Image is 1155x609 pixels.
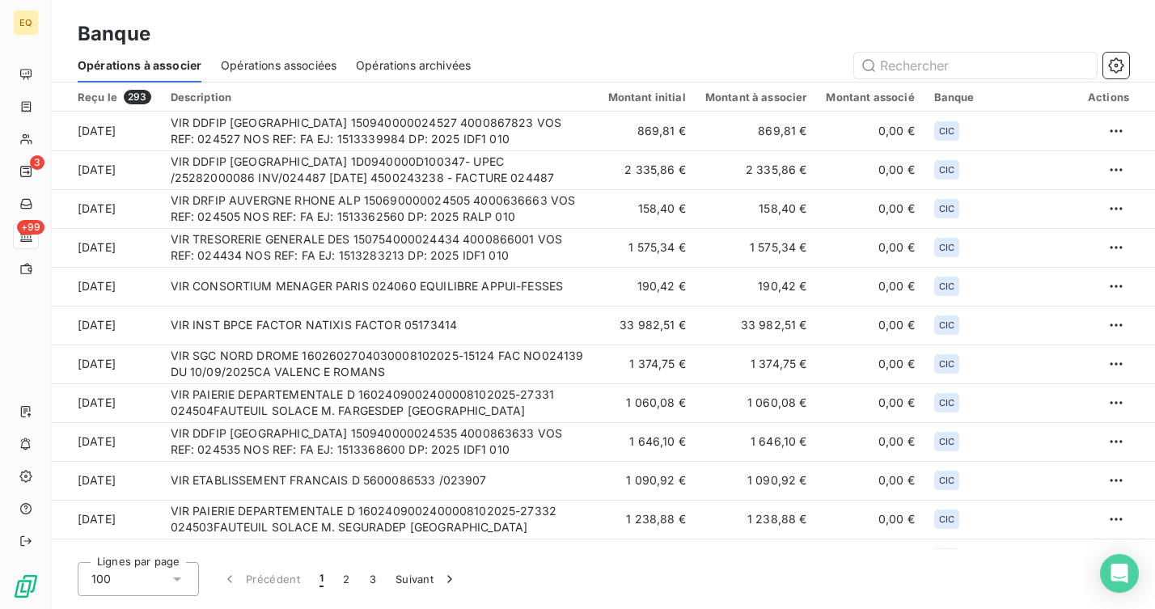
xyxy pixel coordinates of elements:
td: [DATE] [52,383,161,422]
td: 158,40 € [599,189,696,228]
td: 1 060,08 € [696,383,817,422]
td: 158,40 € [696,189,817,228]
td: VIR DDFIP [GEOGRAPHIC_DATA] 150940000024527 4000867823 VOS REF: 024527 NOS REF: FA EJ: 1513339984... [161,112,599,150]
td: VIR INST BPCE FACTOR NATIXIS FACTOR 05173414 [161,306,599,345]
td: [DATE] [52,189,161,228]
td: [DATE] [52,422,161,461]
td: REJ VIR INST APPRO COMPTE A COMPTE VK528334PZMK1B01 [161,539,599,577]
input: Rechercher [854,53,1097,78]
td: 0,00 € [816,150,924,189]
td: 869,81 € [696,112,817,150]
button: Précédent [212,562,310,596]
div: Actions [1088,91,1129,104]
button: 1 [310,562,333,596]
span: CIC [939,281,954,291]
td: [DATE] [52,267,161,306]
span: 3 [30,155,44,170]
span: CIC [939,204,954,214]
td: [DATE] [52,461,161,500]
td: 0,00 € [816,345,924,383]
td: VIR TRESORERIE GENERALE DES 150754000024434 4000866001 VOS REF: 024434 NOS REF: FA EJ: 1513283213... [161,228,599,267]
td: VIR CONSORTIUM MENAGER PARIS 024060 EQUILIBRE APPUI-FESSES [161,267,599,306]
span: CIC [939,243,954,252]
td: [DATE] [52,228,161,267]
td: 0,00 € [816,383,924,422]
td: 1 060,08 € [599,383,696,422]
span: CIC [939,320,954,330]
span: 293 [124,90,150,104]
td: 0,00 € [816,539,924,577]
span: +99 [17,220,44,235]
td: [DATE] [52,306,161,345]
td: 0,00 € [816,306,924,345]
span: CIC [939,359,954,369]
td: VIR PAIERIE DEPARTEMENTALE D 1602409002400008102025-27332 024503FAUTEUIL SOLACE M. SEGURADEP [GEO... [161,500,599,539]
td: 20 000,00 € [696,539,817,577]
span: Opérations archivées [356,57,471,74]
td: 1 374,75 € [696,345,817,383]
div: EQ [13,10,39,36]
td: 0,00 € [816,267,924,306]
td: 1 090,92 € [696,461,817,500]
td: 2 335,86 € [599,150,696,189]
td: [DATE] [52,500,161,539]
td: 1 646,10 € [696,422,817,461]
div: Montant initial [608,91,686,104]
td: 1 646,10 € [599,422,696,461]
td: 0,00 € [816,461,924,500]
div: Open Intercom Messenger [1100,554,1139,593]
td: 1 238,88 € [696,500,817,539]
td: VIR DDFIP [GEOGRAPHIC_DATA] 1D0940000D100347- UPEC /25282000086 INV/024487 [DATE] 4500243238 - FA... [161,150,599,189]
td: VIR DDFIP [GEOGRAPHIC_DATA] 150940000024535 4000863633 VOS REF: 024535 NOS REF: FA EJ: 1513368600... [161,422,599,461]
span: CIC [939,398,954,408]
td: 1 238,88 € [599,500,696,539]
td: VIR ETABLISSEMENT FRANCAIS D 5600086533 /023907 [161,461,599,500]
td: 1 575,34 € [696,228,817,267]
td: [DATE] [52,112,161,150]
span: CIC [939,476,954,485]
td: [DATE] [52,539,161,577]
td: 0,00 € [816,500,924,539]
div: Montant à associer [705,91,807,104]
button: Suivant [386,562,467,596]
div: Banque [934,91,1068,104]
div: Montant associé [826,91,914,104]
td: [DATE] [52,150,161,189]
td: 2 335,86 € [696,150,817,189]
span: CIC [939,165,954,175]
button: 2 [333,562,359,596]
span: CIC [939,126,954,136]
td: VIR SGC NORD DROME 1602602704030008102025-15124 FAC NO024139 DU 10/09/2025CA VALENC E ROMANS [161,345,599,383]
span: 1 [319,571,324,587]
td: 0,00 € [816,189,924,228]
td: 1 090,92 € [599,461,696,500]
td: 33 982,51 € [599,306,696,345]
span: 100 [91,571,111,587]
h3: Banque [78,19,150,49]
button: 3 [360,562,386,596]
td: 20 000,00 € [599,539,696,577]
span: CIC [939,514,954,524]
td: 1 374,75 € [599,345,696,383]
td: 0,00 € [816,228,924,267]
td: 190,42 € [696,267,817,306]
span: Opérations à associer [78,57,201,74]
span: CIC [939,437,954,446]
img: Logo LeanPay [13,573,39,599]
span: Opérations associées [221,57,336,74]
td: 869,81 € [599,112,696,150]
td: 190,42 € [599,267,696,306]
div: Reçu le [78,90,151,104]
td: VIR PAIERIE DEPARTEMENTALE D 1602409002400008102025-27331 024504FAUTEUIL SOLACE M. FARGESDEP [GEO... [161,383,599,422]
td: 1 575,34 € [599,228,696,267]
td: VIR DRFIP AUVERGNE RHONE ALP 150690000024505 4000636663 VOS REF: 024505 NOS REF: FA EJ: 151336256... [161,189,599,228]
td: 0,00 € [816,422,924,461]
td: 0,00 € [816,112,924,150]
div: Description [171,91,589,104]
td: [DATE] [52,345,161,383]
td: 33 982,51 € [696,306,817,345]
